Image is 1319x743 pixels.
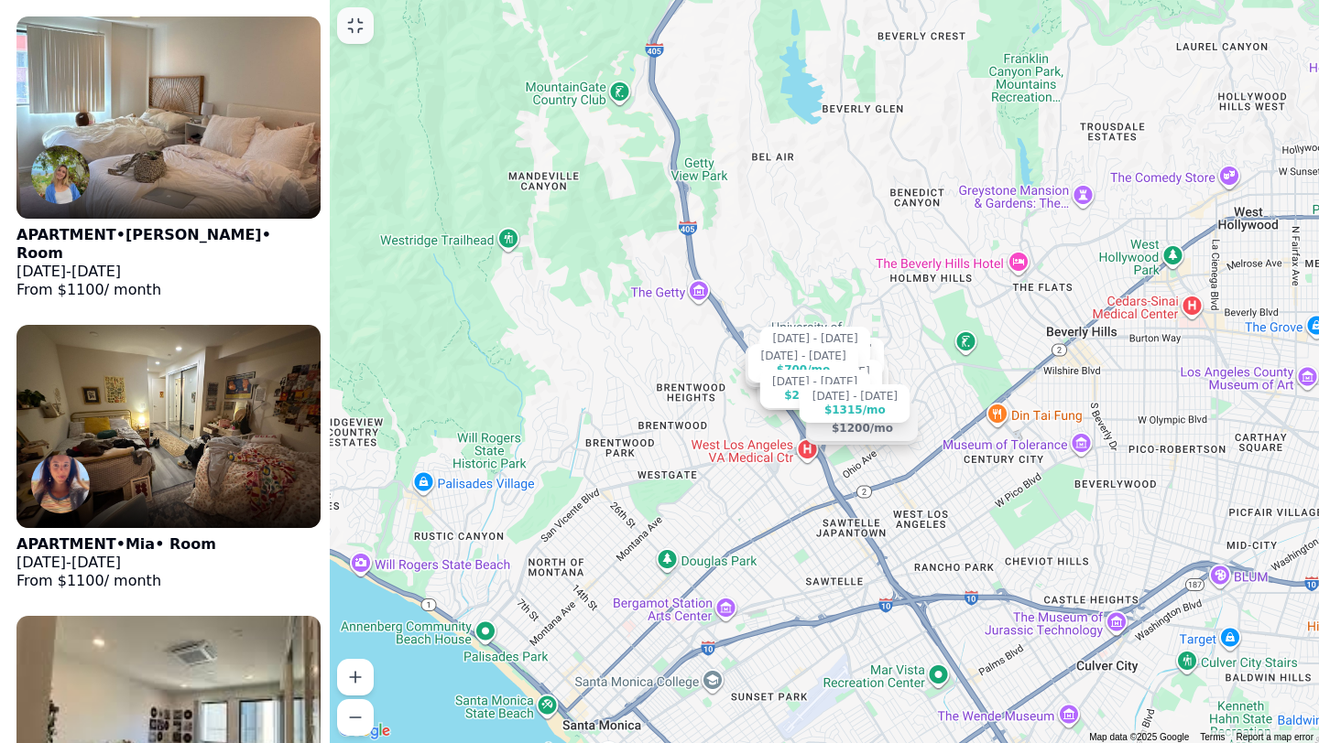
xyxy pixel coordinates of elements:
img: Mia Marcillac avatar [31,455,90,513]
button: Zoom out [337,699,374,736]
span: [DATE] [16,554,66,571]
img: APARTMENT [16,325,321,527]
img: APARTMENT [16,16,321,219]
div: [DATE] - [DATE] [772,375,857,389]
span: [DATE] [71,554,121,571]
div: $2400 /mo [784,389,845,403]
img: Lindsay Hellman avatar [31,145,90,204]
p: From $ 1100 / month [16,281,321,299]
span: [DATE] [71,263,121,280]
div: $1315 /mo [824,404,886,417]
span: [DATE] [16,263,66,280]
div: $700 /mo [777,363,831,377]
span: Map data ©2025 Google [1089,732,1189,742]
a: Open this area in Google Maps (opens a new window) [334,719,395,743]
p: APARTMENT • Mia • Room [16,535,216,554]
a: APARTMENTMia Marcillac avatarAPARTMENT•Mia• Room[DATE]-[DATE]From $1100/ month [7,316,330,606]
img: Google [334,719,395,743]
p: APARTMENT • [PERSON_NAME] • Room [16,226,321,263]
p: - [16,263,321,281]
p: From $ 1100 / month [16,572,216,590]
button: Exit fullscreen [337,7,374,44]
a: Report a map error [1237,732,1314,742]
p: - [16,554,216,572]
a: APARTMENTLindsay Hellman avatarAPARTMENT•[PERSON_NAME]• Room[DATE]-[DATE]From $1100/ month [7,7,330,316]
a: Terms (opens in new tab) [1200,732,1225,742]
div: [DATE] - [DATE] [761,350,846,363]
div: $1200 /mo [832,422,893,436]
button: Zoom in [337,659,374,695]
div: [DATE] - [DATE] [812,390,898,404]
div: [DATE] - [DATE] [772,332,857,346]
